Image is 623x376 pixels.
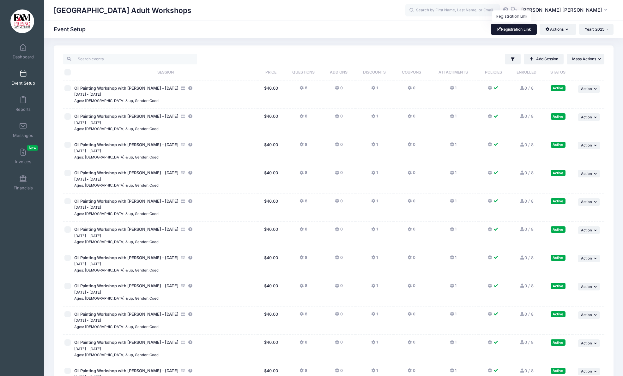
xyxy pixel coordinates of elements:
span: Mass Actions [572,57,596,61]
i: Accepting Credit Card Payments [181,256,186,260]
div: Active [551,283,566,289]
span: Action [581,256,592,260]
span: Oil Painting Workshop with [PERSON_NAME] - [DATE] [74,340,178,345]
button: 1 [371,113,378,122]
button: 1 [371,311,378,320]
span: Event Setup [11,81,35,86]
button: 1 [371,283,378,292]
button: 0 [335,198,342,207]
button: 0 [408,85,415,94]
span: Action [581,313,592,317]
a: Financials [8,171,38,194]
i: This session is currently scheduled to pause registration at 17:00 PM America/Los Angeles on 11/1... [188,312,193,316]
td: $40.00 [258,109,284,137]
i: This session is currently scheduled to pause registration at 17:00 PM America/Los Angeles on 10/2... [188,256,193,260]
div: Active [551,113,566,119]
button: 8 [299,226,307,236]
button: 8 [299,170,307,179]
button: 1 [450,85,457,94]
span: Discounts [363,70,386,75]
button: 1 [371,142,378,151]
button: 0 [335,283,342,292]
div: Active [551,142,566,148]
button: 0 [408,198,415,207]
i: Accepting Credit Card Payments [181,114,186,118]
div: Active [551,255,566,261]
button: 0 [335,170,342,179]
button: 1 [450,226,457,236]
a: 0 / 8 [519,368,534,373]
i: Accepting Credit Card Payments [181,369,186,373]
a: 0 / 8 [519,340,534,345]
small: Ages: [DEMOGRAPHIC_DATA] & up, Gender: Coed [74,268,159,272]
button: 1 [450,283,457,292]
button: 8 [299,311,307,320]
button: Action [578,283,600,290]
button: 1 [371,226,378,236]
i: Accepting Credit Card Payments [181,86,186,90]
div: Active [551,170,566,176]
span: Messages [13,133,33,138]
i: This session is currently scheduled to pause registration at 17:00 PM America/Los Angeles on 11/2... [188,369,193,373]
div: Active [551,85,566,91]
a: 0 / 8 [519,114,534,119]
span: Oil Painting Workshop with [PERSON_NAME] - [DATE] [74,86,178,91]
button: 0 [408,283,415,292]
span: Financials [14,185,33,191]
div: Active [551,311,566,317]
button: 8 [299,198,307,207]
small: Ages: [DEMOGRAPHIC_DATA] & up, Gender: Coed [74,325,159,329]
span: Oil Painting Workshop with [PERSON_NAME] - [DATE] [74,199,178,204]
button: 0 [408,311,415,320]
button: Mass Actions [567,54,604,64]
span: Action [581,369,592,373]
td: $40.00 [258,307,284,335]
a: 0 / 8 [519,255,534,260]
h1: Event Setup [54,26,91,33]
span: New [27,145,38,151]
th: Policies [478,64,509,81]
button: 8 [299,142,307,151]
small: Ages: [DEMOGRAPHIC_DATA] & up, Gender: Coed [74,127,159,131]
a: 0 / 8 [519,283,534,288]
button: 1 [371,85,378,94]
button: 0 [335,311,342,320]
th: Price [258,64,284,81]
div: Active [551,339,566,345]
i: Accepting Credit Card Payments [181,227,186,231]
span: Oil Painting Workshop with [PERSON_NAME] - [DATE] [74,283,178,288]
span: Action [581,143,592,147]
button: 8 [299,113,307,122]
button: Year: 2025 [579,24,614,35]
button: 1 [371,255,378,264]
small: Ages: [DEMOGRAPHIC_DATA] & up, Gender: Coed [74,353,159,357]
td: $40.00 [258,81,284,109]
th: Attachments [429,64,478,81]
span: [PERSON_NAME] [PERSON_NAME] [521,7,602,14]
small: [DATE] - [DATE] [74,262,101,266]
span: Oil Painting Workshop with [PERSON_NAME] - [DATE] [74,170,178,175]
i: This session is currently scheduled to pause registration at 17:00 PM America/Los Angeles on 11/2... [188,340,193,344]
a: 0 / 8 [519,86,534,91]
button: 1 [450,311,457,320]
a: Event Setup [8,67,38,89]
small: [DATE] - [DATE] [74,149,101,153]
button: 0 [335,255,342,264]
small: [DATE] - [DATE] [74,92,101,97]
small: Ages: [DEMOGRAPHIC_DATA] & up, Gender: Coed [74,183,159,188]
a: 0 / 8 [519,170,534,175]
small: Ages: [DEMOGRAPHIC_DATA] & up, Gender: Coed [74,155,159,159]
span: Coupons [402,70,421,75]
small: [DATE] - [DATE] [74,121,101,125]
th: Status [544,64,572,81]
span: Questions [292,70,315,75]
button: 0 [335,339,342,349]
i: Accepting Credit Card Payments [181,340,186,344]
td: $40.00 [258,194,284,222]
button: 1 [450,113,457,122]
a: Registration Link [491,24,537,35]
i: This session is currently scheduled to pause registration at 17:00 PM America/Los Angeles on 09/2... [188,171,193,175]
span: Action [581,171,592,176]
small: [DATE] - [DATE] [74,347,101,351]
button: 8 [299,339,307,349]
